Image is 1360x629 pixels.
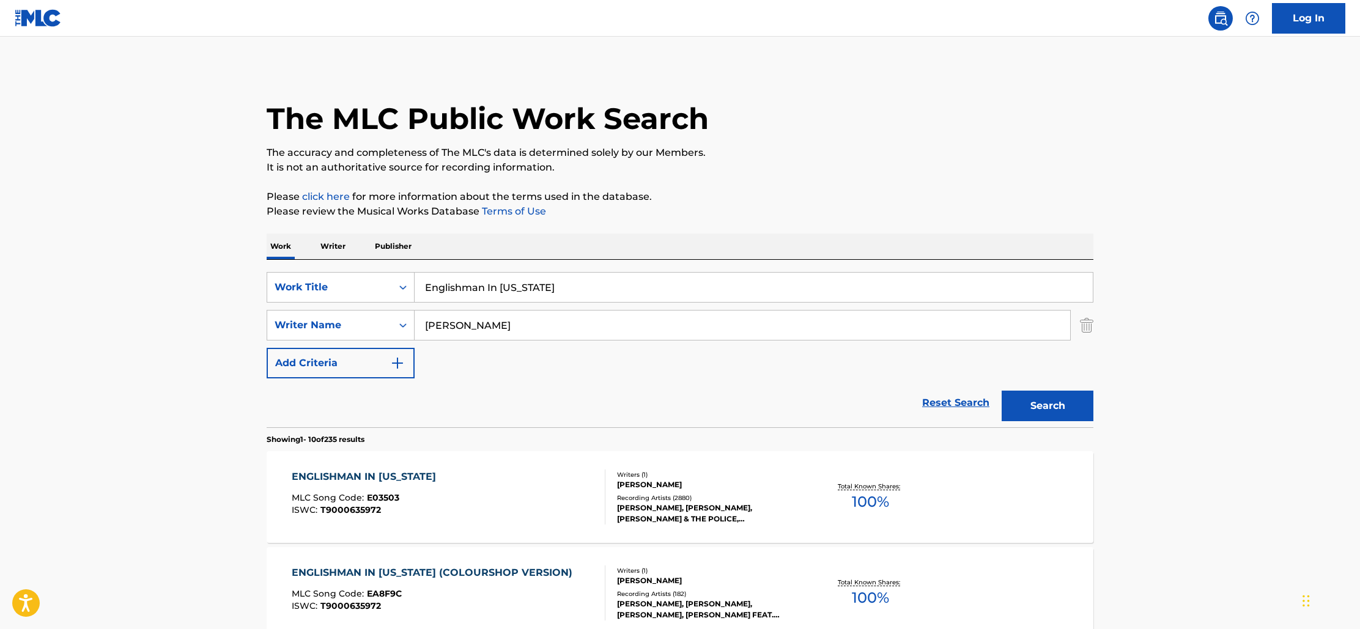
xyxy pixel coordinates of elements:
span: ISWC : [292,504,320,515]
span: ISWC : [292,600,320,611]
p: Showing 1 - 10 of 235 results [267,434,364,445]
p: Work [267,234,295,259]
a: Reset Search [916,389,996,416]
img: search [1213,11,1228,26]
div: Recording Artists ( 182 ) [617,589,802,598]
div: Recording Artists ( 2880 ) [617,493,802,502]
form: Search Form [267,272,1093,427]
div: Help [1240,6,1265,31]
a: ENGLISHMAN IN [US_STATE]MLC Song Code:E03503ISWC:T9000635972Writers (1)[PERSON_NAME]Recording Art... [267,451,1093,543]
p: Please for more information about the terms used in the database. [267,189,1093,204]
p: Total Known Shares: [838,578,903,587]
div: Writers ( 1 ) [617,470,802,479]
p: Publisher [371,234,415,259]
img: help [1245,11,1260,26]
div: ENGLISHMAN IN [US_STATE] [292,469,442,484]
a: click here [302,191,350,202]
div: [PERSON_NAME] [617,575,802,586]
img: MLC Logo [15,9,62,27]
p: Writer [317,234,349,259]
span: 100 % [852,587,889,609]
p: Total Known Shares: [838,482,903,491]
div: Writer Name [275,318,385,333]
span: E03503 [367,492,399,503]
div: Writers ( 1 ) [617,566,802,575]
div: [PERSON_NAME], [PERSON_NAME], [PERSON_NAME] & THE POLICE, [PERSON_NAME], [PERSON_NAME] [617,502,802,524]
div: [PERSON_NAME], [PERSON_NAME], [PERSON_NAME], [PERSON_NAME] FEAT. [PERSON_NAME], [PERSON_NAME] [617,598,802,620]
a: Terms of Use [479,205,546,217]
div: ENGLISHMAN IN [US_STATE] (COLOURSHOP VERSION) [292,565,578,580]
img: Delete Criterion [1080,310,1093,340]
p: Please review the Musical Works Database [267,204,1093,219]
span: MLC Song Code : [292,588,367,599]
div: Work Title [275,280,385,295]
button: Search [1002,391,1093,421]
div: [PERSON_NAME] [617,479,802,490]
span: T9000635972 [320,504,381,515]
button: Add Criteria [267,348,415,378]
span: MLC Song Code : [292,492,367,503]
p: The accuracy and completeness of The MLC's data is determined solely by our Members. [267,145,1093,160]
a: Public Search [1208,6,1233,31]
span: 100 % [852,491,889,513]
span: T9000635972 [320,600,381,611]
h1: The MLC Public Work Search [267,100,709,137]
span: EA8F9C [367,588,402,599]
iframe: Chat Widget [1299,570,1360,629]
div: Drag [1303,583,1310,619]
a: Log In [1272,3,1345,34]
img: 9d2ae6d4665cec9f34b9.svg [390,356,405,370]
p: It is not an authoritative source for recording information. [267,160,1093,175]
